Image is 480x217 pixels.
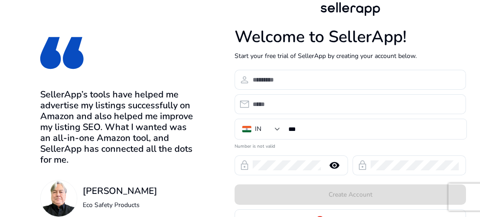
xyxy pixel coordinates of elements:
h3: SellerApp’s tools have helped me advertise my listings successfully on Amazon and also helped me ... [40,89,194,165]
h3: [PERSON_NAME] [83,186,157,197]
div: IN [255,124,261,134]
p: Start your free trial of SellerApp by creating your account below. [235,51,466,61]
span: lock [239,160,250,171]
span: lock [357,160,368,171]
mat-error: Number is not valid [235,140,466,150]
mat-icon: remove_red_eye [324,160,345,171]
span: person [239,74,250,85]
p: Eco Safety Products [83,200,157,210]
span: email [239,99,250,110]
h1: Welcome to SellerApp! [235,27,466,47]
